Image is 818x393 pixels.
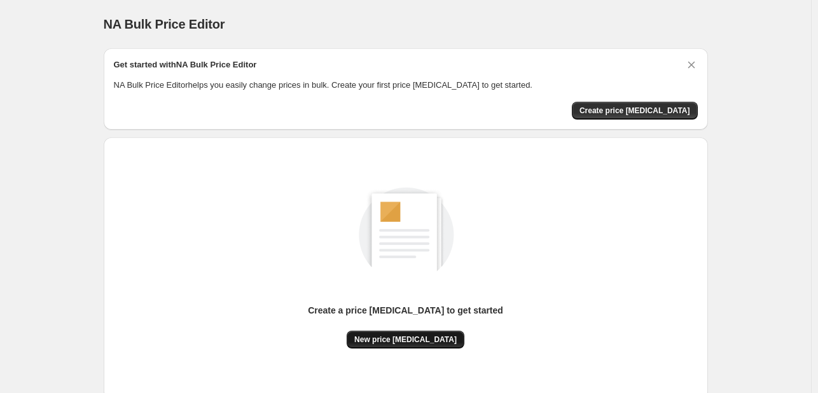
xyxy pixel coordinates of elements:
[354,334,457,345] span: New price [MEDICAL_DATA]
[114,59,257,71] h2: Get started with NA Bulk Price Editor
[685,59,698,71] button: Dismiss card
[104,17,225,31] span: NA Bulk Price Editor
[308,304,503,317] p: Create a price [MEDICAL_DATA] to get started
[572,102,698,120] button: Create price change job
[579,106,690,116] span: Create price [MEDICAL_DATA]
[114,79,698,92] p: NA Bulk Price Editor helps you easily change prices in bulk. Create your first price [MEDICAL_DAT...
[347,331,464,348] button: New price [MEDICAL_DATA]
